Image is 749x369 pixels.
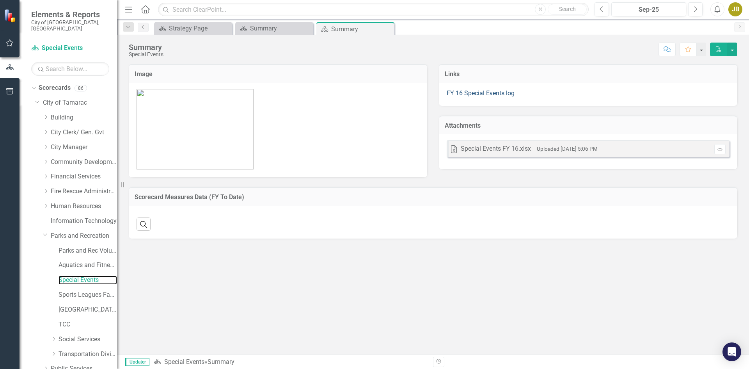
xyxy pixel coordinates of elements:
[31,44,109,53] a: Special Events
[59,276,117,285] a: Special Events
[728,2,742,16] button: JB
[51,217,117,226] a: Information Technology
[125,358,149,366] span: Updater
[31,62,109,76] input: Search Below...
[237,23,311,33] a: Summary
[31,19,109,32] small: City of [GEOGRAPHIC_DATA], [GEOGRAPHIC_DATA]
[129,43,163,52] div: Summary
[445,122,731,129] h3: Attachments
[51,187,117,196] a: Fire Rescue Administration
[59,291,117,299] a: Sports Leagues Facilities Fields
[164,358,204,365] a: Special Events
[31,10,109,19] span: Elements & Reports
[39,84,71,93] a: Scorecards
[559,6,576,12] span: Search
[59,261,117,270] a: Aquatics and Fitness Center
[331,24,392,34] div: Summary
[537,146,598,152] small: Uploaded [DATE] 5:06 PM
[51,128,117,137] a: City Clerk/ Gen. Gvt
[135,194,731,201] h3: Scorecard Measures Data (FY To Date)
[169,23,230,33] div: Strategy Page
[614,5,683,14] div: Sep-25
[59,350,117,359] a: Transportation Division
[59,305,117,314] a: [GEOGRAPHIC_DATA]
[51,143,117,152] a: City Manager
[548,4,587,15] button: Search
[611,2,686,16] button: Sep-25
[208,358,234,365] div: Summary
[447,89,515,97] a: FY 16 Special Events log
[51,113,117,122] a: Building
[250,23,311,33] div: Summary
[135,71,421,78] h3: Image
[59,335,117,344] a: Social Services
[153,358,427,367] div: »
[158,3,589,16] input: Search ClearPoint...
[4,9,18,22] img: ClearPoint Strategy
[51,172,117,181] a: Financial Services
[445,71,731,78] h3: Links
[722,342,741,361] div: Open Intercom Messenger
[75,85,87,91] div: 86
[59,246,117,255] a: Parks and Rec Volunteers
[51,158,117,167] a: Community Development
[59,320,117,329] a: TCC
[51,202,117,211] a: Human Resources
[51,232,117,241] a: Parks and Recreation
[43,98,117,107] a: City of Tamarac
[156,23,230,33] a: Strategy Page
[129,52,163,57] div: Special Events
[461,144,531,153] div: Special Events FY 16.xlsx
